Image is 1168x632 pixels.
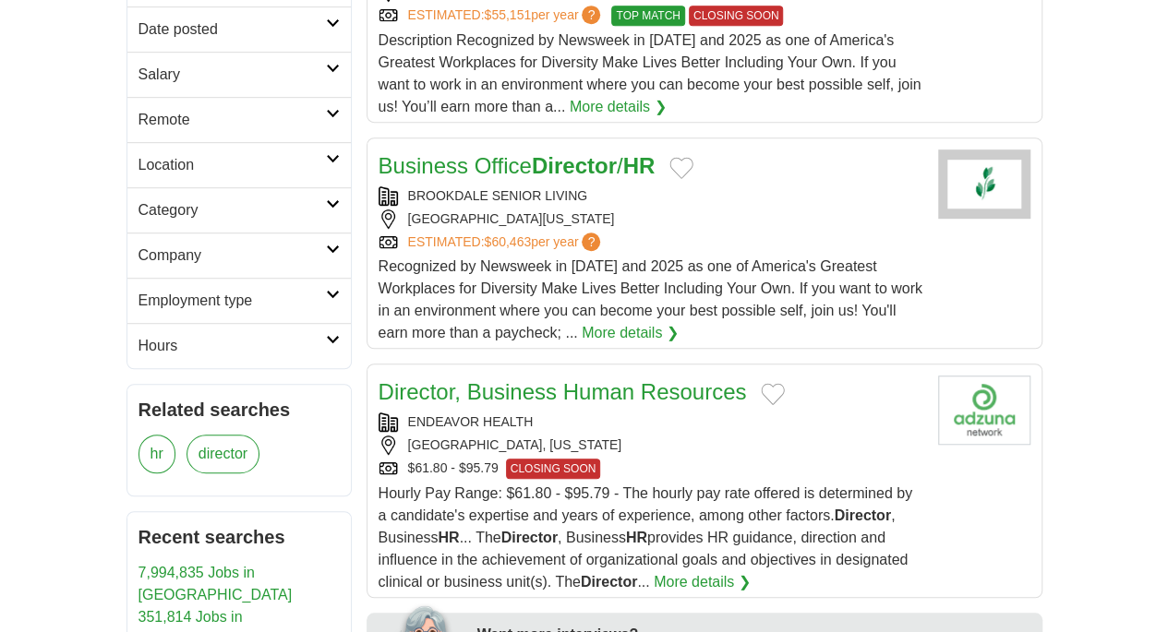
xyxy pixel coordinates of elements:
[408,233,605,252] a: ESTIMATED:$60,463per year?
[138,154,326,176] h2: Location
[138,18,326,41] h2: Date posted
[408,6,605,26] a: ESTIMATED:$55,151per year?
[379,209,923,229] div: [GEOGRAPHIC_DATA][US_STATE]
[379,412,923,432] div: ENDEAVOR HEALTH
[570,96,667,118] a: More details ❯
[379,32,921,114] span: Description Recognized by Newsweek in [DATE] and 2025 as one of America's Greatest Workplaces for...
[611,6,684,26] span: TOP MATCH
[506,459,601,479] span: CLOSING SOON
[127,142,351,187] a: Location
[127,278,351,323] a: Employment type
[379,485,912,590] span: Hourly Pay Range: $61.80 - $95.79 - The hourly pay rate offered is determined by a candidate's ex...
[484,234,531,249] span: $60,463
[127,52,351,97] a: Salary
[623,153,656,178] strong: HR
[127,187,351,233] a: Category
[501,530,558,545] strong: Director
[938,376,1030,445] img: Company logo
[669,157,693,179] button: Add to favorite jobs
[938,149,1030,219] img: Brookdale Senior Living logo
[187,435,259,473] a: director
[379,379,747,404] a: Director, Business Human Resources
[689,6,784,26] span: CLOSING SOON
[761,383,785,405] button: Add to favorite jobs
[532,153,617,178] strong: Director
[138,290,326,312] h2: Employment type
[379,435,923,455] div: [GEOGRAPHIC_DATA], [US_STATE]
[138,565,293,602] a: 7,994,835 Jobs in [GEOGRAPHIC_DATA]
[626,530,647,545] strong: HR
[138,435,175,473] a: hr
[484,7,531,22] span: $55,151
[138,396,340,423] h2: Related searches
[654,571,751,593] a: More details ❯
[835,507,891,523] strong: Director
[138,64,326,86] h2: Salary
[582,6,600,24] span: ?
[127,6,351,52] a: Date posted
[582,233,600,251] span: ?
[138,244,326,267] h2: Company
[138,335,326,357] h2: Hours
[438,530,459,545] strong: HR
[127,323,351,368] a: Hours
[138,109,326,131] h2: Remote
[379,153,656,178] a: Business OfficeDirector/HR
[138,199,326,221] h2: Category
[582,322,679,344] a: More details ❯
[138,523,340,551] h2: Recent searches
[581,574,637,590] strong: Director
[127,97,351,142] a: Remote
[379,459,923,479] div: $61.80 - $95.79
[379,258,922,340] span: Recognized by Newsweek in [DATE] and 2025 as one of America's Greatest Workplaces for Diversity M...
[127,233,351,278] a: Company
[408,188,588,203] a: BROOKDALE SENIOR LIVING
